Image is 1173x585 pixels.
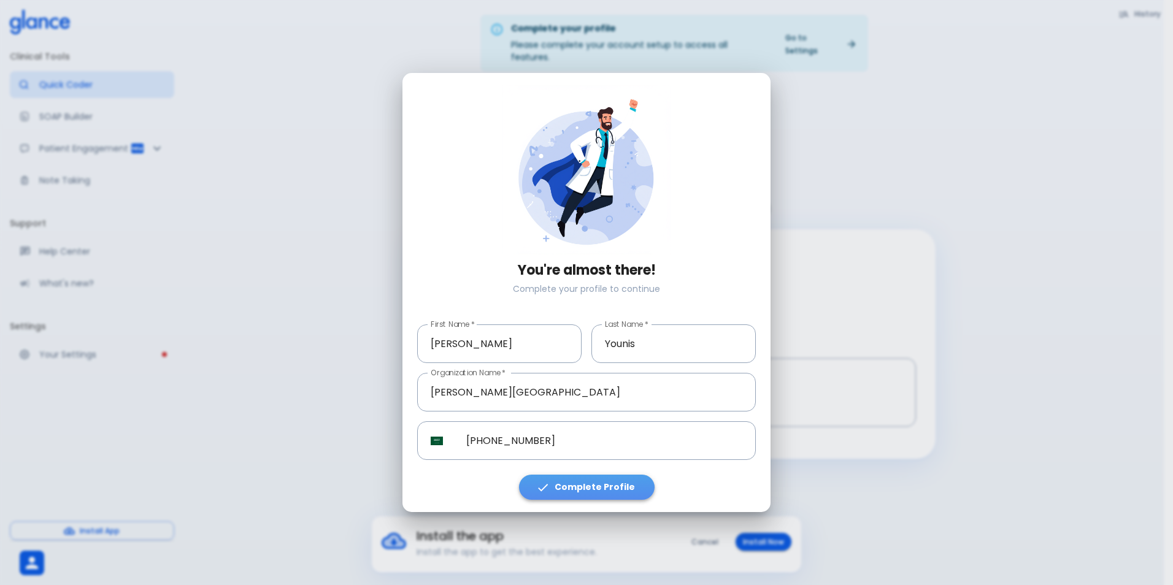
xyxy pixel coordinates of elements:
[426,430,448,452] button: Select country
[502,85,671,254] img: doctor
[417,262,756,278] h3: You're almost there!
[417,283,756,295] p: Complete your profile to continue
[519,475,655,500] button: Complete Profile
[417,324,582,363] input: Enter your first name
[591,324,756,363] input: Enter your last name
[453,421,756,460] input: Phone Number
[431,437,443,445] img: unknown
[417,373,756,411] input: Enter your organization name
